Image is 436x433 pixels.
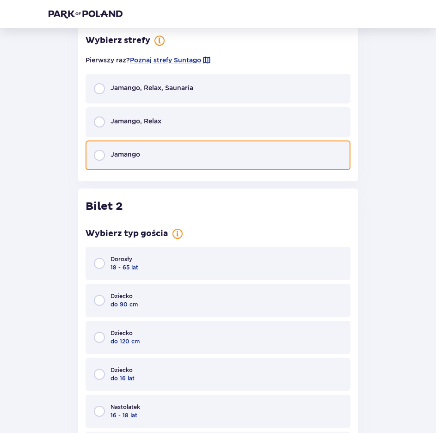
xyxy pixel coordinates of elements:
[86,55,211,65] p: Pierwszy raz?
[111,403,140,411] p: Nastolatek
[111,329,133,337] p: Dziecko
[111,263,138,272] p: 18 - 65 lat
[111,300,138,309] p: do 90 cm
[111,83,193,92] p: Jamango, Relax, Saunaria
[86,228,168,239] p: Wybierz typ gościa
[111,150,140,159] p: Jamango
[111,411,137,420] p: 16 - 18 lat
[111,292,133,300] p: Dziecko
[130,55,201,65] a: Poznaj strefy Suntago
[111,337,140,346] p: do 120 cm
[111,255,132,263] p: Dorosły
[86,200,123,213] p: Bilet 2
[111,116,161,126] p: Jamango, Relax
[111,366,133,374] p: Dziecko
[86,35,150,46] p: Wybierz strefy
[49,9,123,18] img: Park of Poland logo
[111,374,135,383] p: do 16 lat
